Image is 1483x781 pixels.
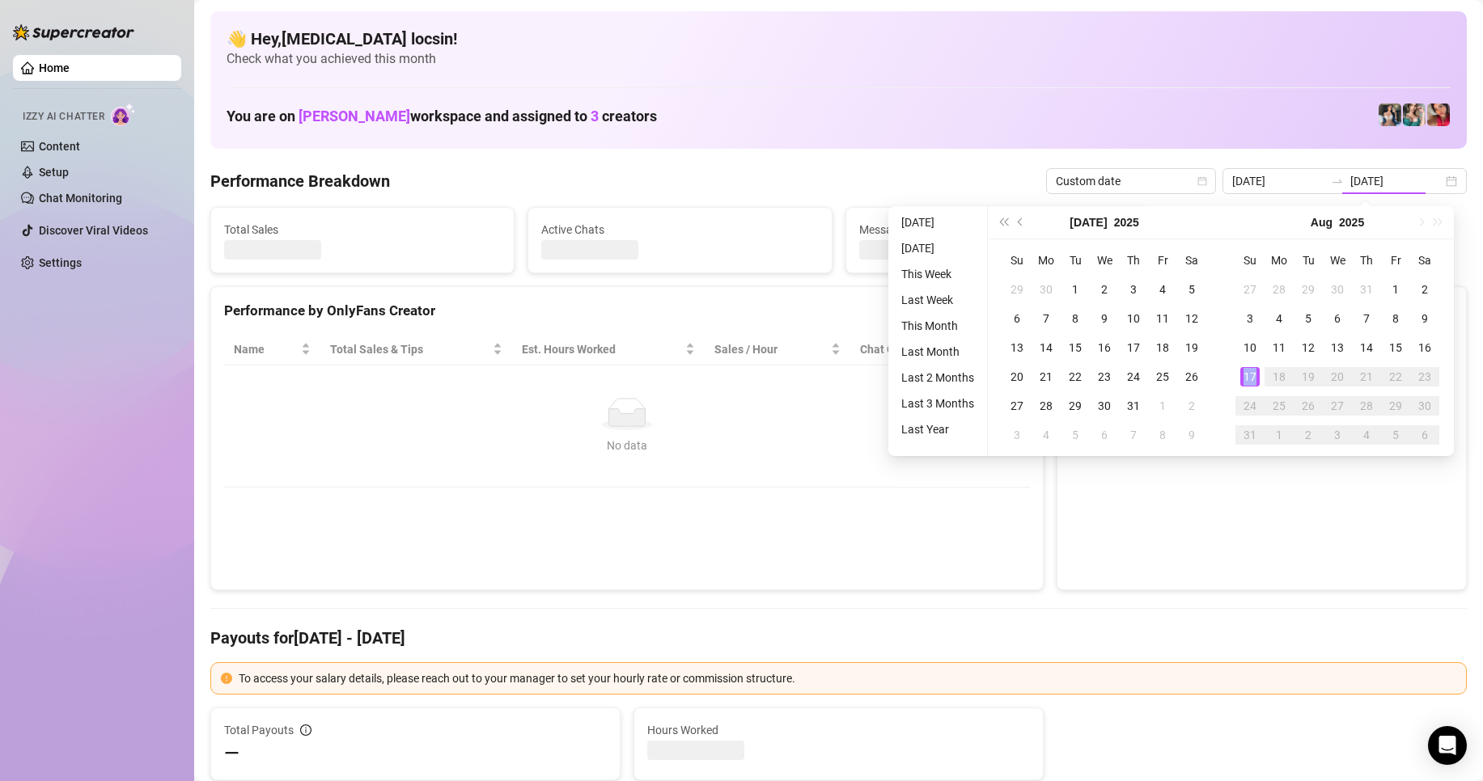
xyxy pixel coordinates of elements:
[39,140,80,153] a: Content
[224,300,1030,322] div: Performance by OnlyFans Creator
[1070,300,1453,322] div: Sales by OnlyFans Creator
[227,108,657,125] h1: You are on workspace and assigned to creators
[647,721,1030,739] span: Hours Worked
[224,721,294,739] span: Total Payouts
[299,108,410,125] span: [PERSON_NAME]
[1331,175,1344,188] span: swap-right
[1197,176,1207,186] span: calendar
[39,256,82,269] a: Settings
[224,221,501,239] span: Total Sales
[1056,169,1206,193] span: Custom date
[591,108,599,125] span: 3
[39,224,148,237] a: Discover Viral Videos
[224,741,239,766] span: —
[227,50,1451,68] span: Check what you achieved this month
[714,340,828,358] span: Sales / Hour
[1232,172,1324,190] input: Start date
[850,334,1030,365] th: Chat Conversion
[1428,726,1467,765] div: Open Intercom Messenger
[239,669,1456,687] div: To access your salary details, please reach out to your manager to set your hourly rate or commis...
[1379,103,1401,126] img: Katy
[330,340,489,358] span: Total Sales & Tips
[1427,103,1450,126] img: Vanessa
[221,673,232,684] span: exclamation-circle
[1350,172,1443,190] input: End date
[23,109,104,125] span: Izzy AI Chatter
[859,221,1136,239] span: Messages Sent
[1331,175,1344,188] span: to
[1403,103,1426,126] img: Zaddy
[860,340,1007,358] span: Chat Conversion
[522,340,682,358] div: Est. Hours Worked
[224,334,320,365] th: Name
[541,221,818,239] span: Active Chats
[320,334,512,365] th: Total Sales & Tips
[39,166,69,179] a: Setup
[111,103,136,126] img: AI Chatter
[39,192,122,205] a: Chat Monitoring
[39,61,70,74] a: Home
[210,627,1467,649] h4: Payouts for [DATE] - [DATE]
[300,724,311,736] span: info-circle
[13,24,134,40] img: logo-BBDzfeDw.svg
[210,170,390,192] h4: Performance Breakdown
[227,27,1451,50] h4: 👋 Hey, [MEDICAL_DATA] locsin !
[705,334,850,365] th: Sales / Hour
[234,340,298,358] span: Name
[240,437,1014,454] div: No data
